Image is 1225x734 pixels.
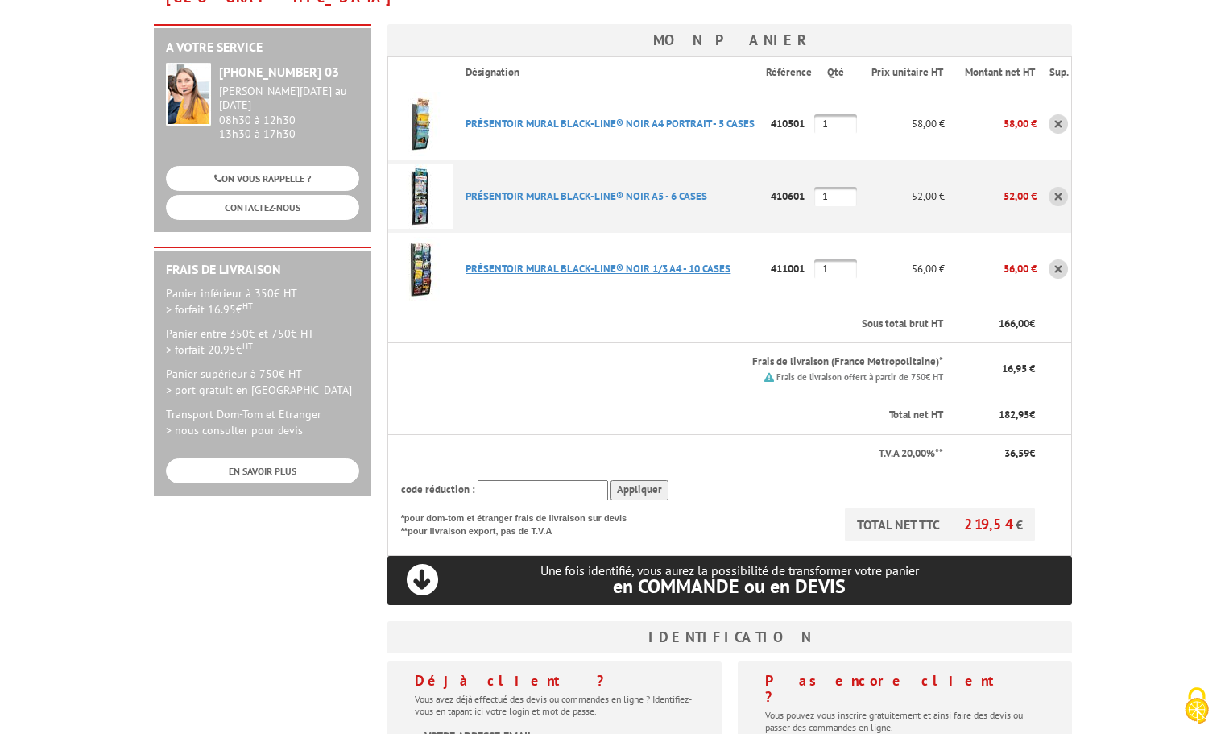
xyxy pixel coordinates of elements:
p: 411001 [766,255,814,283]
input: Appliquer [610,480,668,500]
span: 219,54 [964,515,1016,533]
span: 166,00 [999,317,1029,330]
th: Sous total brut HT [453,305,944,343]
a: PRéSENTOIR MURAL BLACK-LINE® NOIR A5 - 6 CASES [466,189,707,203]
p: 58,00 € [858,110,945,138]
a: CONTACTEZ-NOUS [166,195,359,220]
p: *pour dom-tom et étranger frais de livraison sur devis **pour livraison export, pas de T.V.A [401,508,643,537]
img: widget-service.jpg [166,63,211,126]
img: picto.png [764,372,774,382]
th: Qté [814,57,858,88]
p: Panier inférieur à 350€ HT [166,285,359,317]
p: TOTAL NET TTC € [845,508,1035,541]
p: 410501 [766,110,814,138]
p: 56,00 € [858,255,945,283]
div: 08h30 à 12h30 13h30 à 17h30 [219,85,359,140]
p: 410601 [766,182,814,210]
p: Référence [766,65,813,81]
p: € [958,317,1035,332]
button: Cookies (fenêtre modale) [1169,679,1225,734]
p: Vous avez déjà effectué des devis ou commandes en ligne ? Identifiez-vous en tapant ici votre log... [415,693,694,717]
span: > port gratuit en [GEOGRAPHIC_DATA] [166,383,352,397]
a: ON VOUS RAPPELLE ? [166,166,359,191]
a: EN SAVOIR PLUS [166,458,359,483]
sup: HT [242,340,253,351]
p: Prix unitaire HT [871,65,943,81]
span: > forfait 20.95€ [166,342,253,357]
span: code réduction : [401,483,475,496]
p: Une fois identifié, vous aurez la possibilité de transformer votre panier [387,563,1072,596]
h2: A votre service [166,40,359,55]
th: Sup. [1037,57,1071,88]
a: PRéSENTOIR MURAL BLACK-LINE® NOIR A4 PORTRAIT - 5 CASES [466,117,755,131]
p: Transport Dom-Tom et Etranger [166,406,359,438]
h3: Identification [387,621,1072,653]
h2: Frais de Livraison [166,263,359,277]
span: > nous consulter pour devis [166,423,303,437]
strong: [PHONE_NUMBER] 03 [219,64,339,80]
small: Frais de livraison offert à partir de 750€ HT [776,371,943,383]
span: 182,95 [999,408,1029,421]
h4: Pas encore client ? [765,673,1045,705]
img: PRéSENTOIR MURAL BLACK-LINE® NOIR 1/3 A4 - 10 CASES [388,237,453,301]
p: Panier entre 350€ et 750€ HT [166,326,359,358]
div: [PERSON_NAME][DATE] au [DATE] [219,85,359,112]
span: 36,59 [1004,446,1029,460]
p: Total net HT [401,408,943,423]
img: PRéSENTOIR MURAL BLACK-LINE® NOIR A4 PORTRAIT - 5 CASES [388,92,453,156]
h4: Déjà client ? [415,673,694,689]
h3: Mon panier [387,24,1072,56]
p: 56,00 € [945,255,1037,283]
p: € [958,446,1035,462]
p: 52,00 € [858,182,945,210]
span: en COMMANDE ou en DEVIS [613,574,846,599]
img: Cookies (fenêtre modale) [1177,686,1217,726]
p: 52,00 € [945,182,1037,210]
p: T.V.A 20,00%** [401,446,943,462]
span: > forfait 16.95€ [166,302,253,317]
th: Désignation [453,57,766,88]
p: Vous pouvez vous inscrire gratuitement et ainsi faire des devis ou passer des commandes en ligne. [765,709,1045,733]
p: Panier supérieur à 750€ HT [166,366,359,398]
img: PRéSENTOIR MURAL BLACK-LINE® NOIR A5 - 6 CASES [388,164,453,229]
span: 16,95 € [1002,362,1035,375]
p: € [958,408,1035,423]
p: Montant net HT [958,65,1035,81]
a: PRéSENTOIR MURAL BLACK-LINE® NOIR 1/3 A4 - 10 CASES [466,262,730,276]
sup: HT [242,300,253,311]
p: Frais de livraison (France Metropolitaine)* [466,355,942,370]
p: 58,00 € [945,110,1037,138]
